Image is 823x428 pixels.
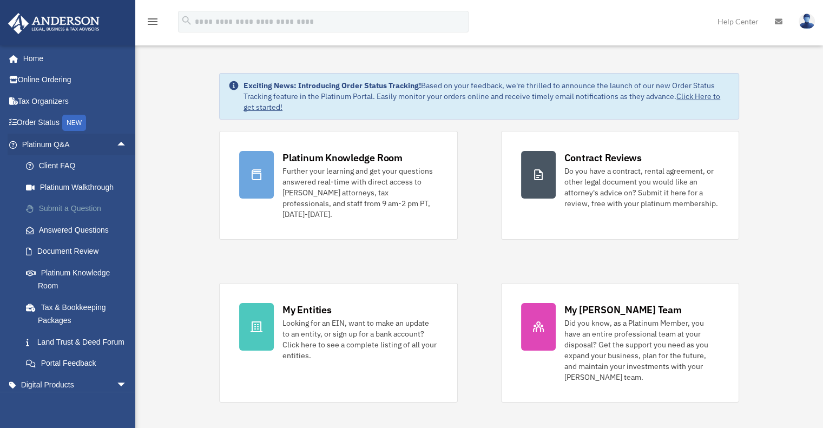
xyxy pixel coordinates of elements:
div: Based on your feedback, we're thrilled to announce the launch of our new Order Status Tracking fe... [243,80,730,113]
img: User Pic [799,14,815,29]
a: Contract Reviews Do you have a contract, rental agreement, or other legal document you would like... [501,131,739,240]
a: Answered Questions [15,219,143,241]
a: Land Trust & Deed Forum [15,331,143,353]
a: Home [8,48,138,69]
a: My Entities Looking for an EIN, want to make an update to an entity, or sign up for a bank accoun... [219,283,457,403]
a: Tax & Bookkeeping Packages [15,297,143,331]
a: menu [146,19,159,28]
a: Platinum Knowledge Room [15,262,143,297]
a: Submit a Question [15,198,143,220]
div: My Entities [282,303,331,317]
strong: Exciting News: Introducing Order Status Tracking! [243,81,421,90]
a: Online Ordering [8,69,143,91]
div: Further your learning and get your questions answered real-time with direct access to [PERSON_NAM... [282,166,437,220]
span: arrow_drop_down [116,374,138,396]
a: Document Review [15,241,143,262]
div: NEW [62,115,86,131]
a: Tax Organizers [8,90,143,112]
a: Order StatusNEW [8,112,143,134]
a: Portal Feedback [15,353,143,374]
a: Client FAQ [15,155,143,177]
div: Platinum Knowledge Room [282,151,403,164]
i: search [181,15,193,27]
a: Digital Productsarrow_drop_down [8,374,143,396]
span: arrow_drop_up [116,134,138,156]
img: Anderson Advisors Platinum Portal [5,13,103,34]
a: My [PERSON_NAME] Team Did you know, as a Platinum Member, you have an entire professional team at... [501,283,739,403]
a: Platinum Knowledge Room Further your learning and get your questions answered real-time with dire... [219,131,457,240]
div: My [PERSON_NAME] Team [564,303,682,317]
a: Platinum Walkthrough [15,176,143,198]
a: Platinum Q&Aarrow_drop_up [8,134,143,155]
a: Click Here to get started! [243,91,720,112]
div: Contract Reviews [564,151,642,164]
div: Looking for an EIN, want to make an update to an entity, or sign up for a bank account? Click her... [282,318,437,361]
div: Did you know, as a Platinum Member, you have an entire professional team at your disposal? Get th... [564,318,719,383]
i: menu [146,15,159,28]
div: Do you have a contract, rental agreement, or other legal document you would like an attorney's ad... [564,166,719,209]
